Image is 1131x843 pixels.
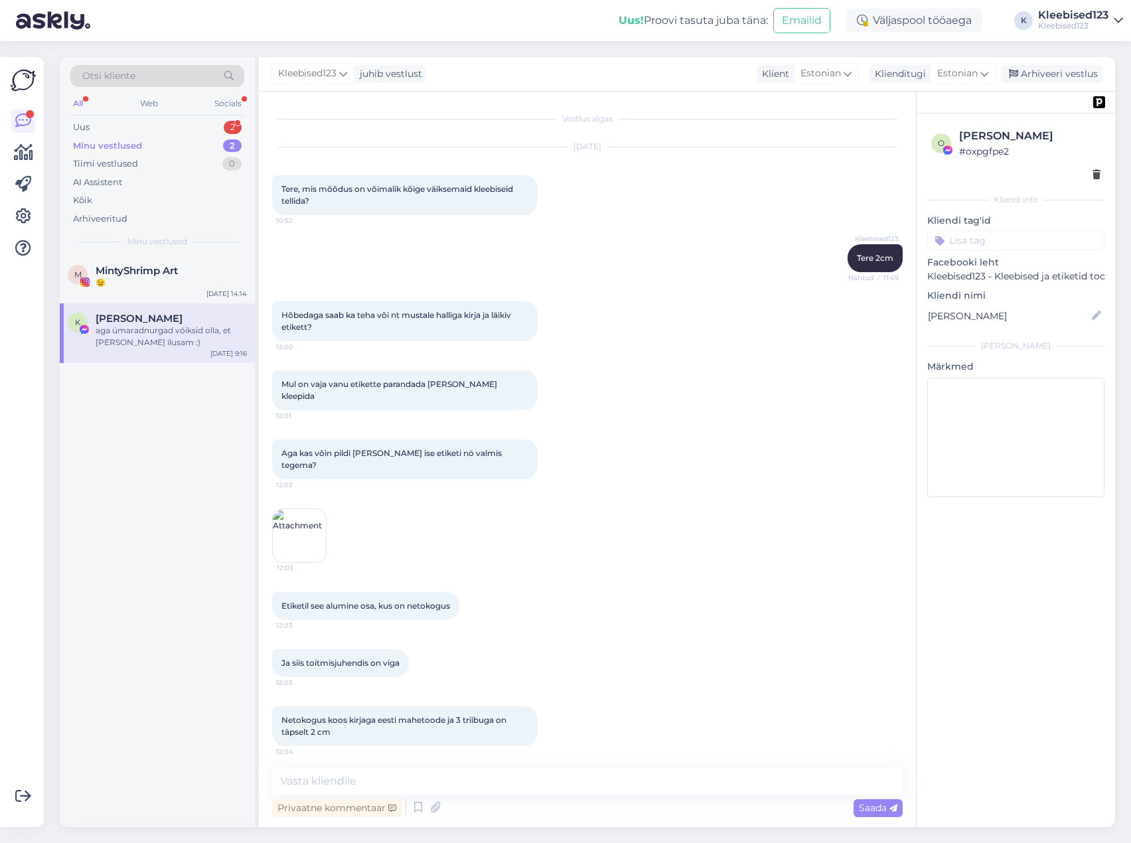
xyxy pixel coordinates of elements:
span: Etiketil see alumine osa, kus on netokogus [281,601,450,611]
span: Nähtud ✓ 11:49 [848,273,899,283]
div: # oxpgfpe2 [959,144,1100,159]
span: Saada [859,802,897,814]
div: Privaatne kommentaar [272,799,402,817]
div: Minu vestlused [73,139,142,153]
div: Väljaspool tööaega [846,9,982,33]
p: Kliendi nimi [927,289,1104,303]
div: Web [137,95,161,112]
div: [DATE] 9:16 [210,348,247,358]
img: Askly Logo [11,68,36,93]
span: 12:03 [276,678,326,688]
div: [DATE] 14:14 [206,289,247,299]
div: Kleebised123 [1038,10,1108,21]
div: Uus [73,121,90,134]
div: Klient [757,67,789,81]
div: All [70,95,86,112]
b: Uus! [619,14,644,27]
span: Aga kas võin pildi [PERSON_NAME] ise etiketi nö valmis tegema? [281,448,504,470]
div: AI Assistent [73,176,122,189]
span: K [75,317,81,327]
input: Lisa nimi [928,309,1089,323]
div: Kliendi info [927,194,1104,206]
span: 12:03 [277,563,327,573]
span: Kleebised123 [278,66,337,81]
div: Tiimi vestlused [73,157,138,171]
div: Socials [212,95,244,112]
div: [DATE] [272,141,903,153]
div: Kleebised123 [1038,21,1108,31]
img: pd [1093,96,1105,108]
span: Estonian [800,66,841,81]
span: M [74,269,82,279]
div: 2 [224,121,242,134]
div: Vestlus algas [272,113,903,125]
span: o [938,138,944,148]
span: 12:00 [276,342,326,352]
div: [PERSON_NAME] [927,340,1104,352]
a: Kleebised123Kleebised123 [1038,10,1123,31]
p: Facebooki leht [927,256,1104,269]
span: 12:01 [276,411,326,421]
p: Kliendi tag'id [927,214,1104,228]
img: Attachment [273,509,326,562]
span: Ja siis toitmisjuhendis on viga [281,658,400,668]
button: Emailid [773,8,830,33]
span: Estonian [937,66,978,81]
div: Arhiveeri vestlus [1001,65,1103,83]
span: Kleebised123 [849,234,899,244]
span: MintyShrimp Art [96,265,178,277]
span: Otsi kliente [82,69,135,83]
div: Kõik [73,194,92,207]
p: Kleebised123 - Kleebised ja etiketid toodetele ning kleebised autodele. [927,269,1104,283]
div: 2 [223,139,242,153]
span: Kristi Cupella [96,313,183,325]
span: 12:02 [276,480,326,490]
div: aga ümaradnurgad võiksid olla, et [PERSON_NAME] ilusam :) [96,325,247,348]
div: K [1014,11,1033,30]
span: Minu vestlused [127,236,187,248]
span: Tere 2cm [857,253,893,263]
div: Arhiveeritud [73,212,127,226]
div: juhib vestlust [354,67,422,81]
span: 10:52 [276,216,326,226]
span: Hõbedaga saab ka teha või nt mustale halliga kirja ja läikiv etikett? [281,310,513,332]
span: 12:03 [276,621,326,631]
p: Märkmed [927,360,1104,374]
span: Mul on vaja vanu etikette parandada [PERSON_NAME] kleepida [281,379,499,401]
span: 12:04 [276,747,326,757]
div: Klienditugi [869,67,926,81]
div: 😉 [96,277,247,289]
span: Netokogus koos kirjaga eesti mahetoode ja 3 triibuga on täpselt 2 cm [281,715,508,737]
div: Proovi tasuta juba täna: [619,13,768,29]
div: 0 [222,157,242,171]
input: Lisa tag [927,230,1104,250]
span: Tere, mis mõõdus on võimalik kõige väiksemaid kleebiseid tellida? [281,184,515,206]
div: [PERSON_NAME] [959,128,1100,144]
